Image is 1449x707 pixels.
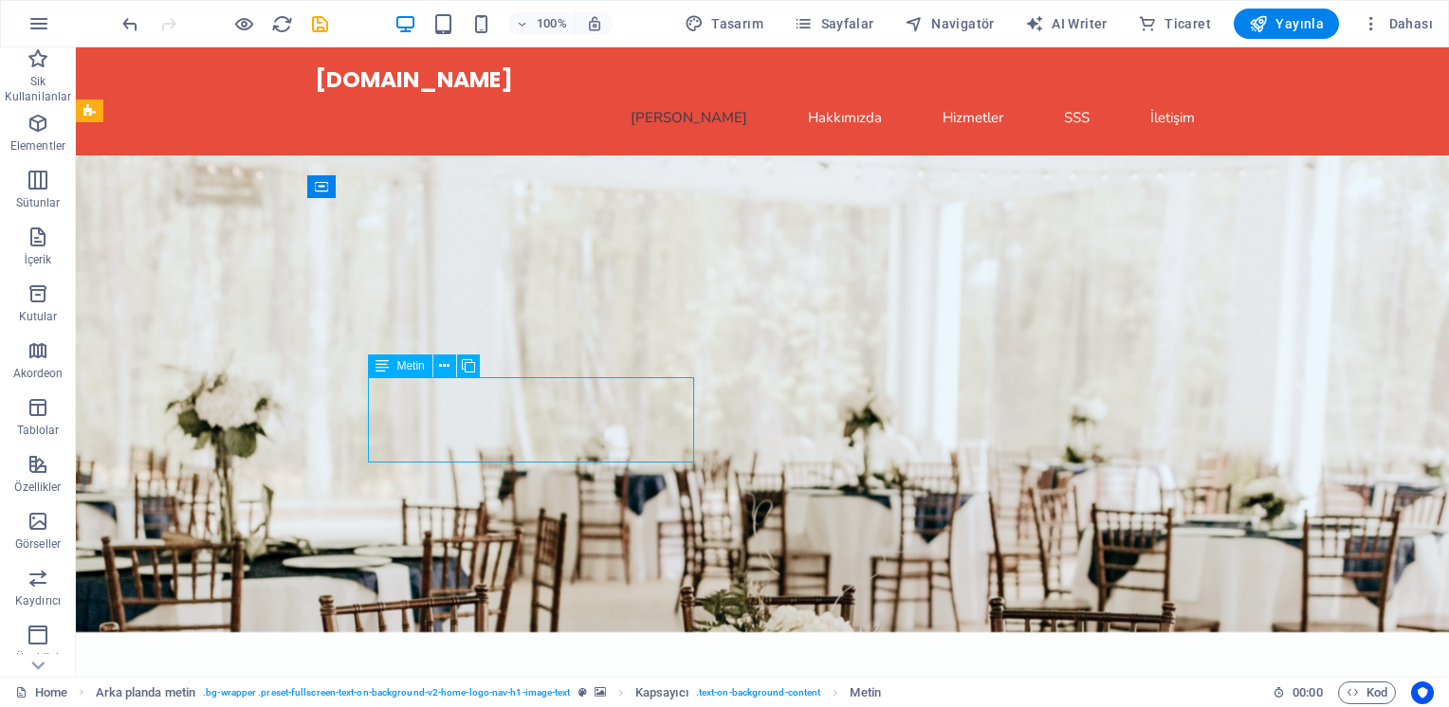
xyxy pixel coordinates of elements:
button: undo [119,12,141,35]
span: Sayfalar [794,14,874,33]
button: Ön izleme modundan çıkıp düzenlemeye devam etmek için buraya tıklayın [232,12,255,35]
button: AI Writer [1018,9,1115,39]
span: Tasarım [685,14,763,33]
button: save [308,12,331,35]
span: AI Writer [1025,14,1108,33]
span: Ticaret [1138,14,1211,33]
p: Sütunlar [16,195,61,210]
button: Usercentrics [1411,681,1434,704]
span: Seçmek için tıkla. Düzenlemek için çift tıkla [635,681,688,704]
span: . bg-wrapper .preset-fullscreen-text-on-background-v2-home-logo-nav-h1-image-text [203,681,570,704]
button: Dahası [1354,9,1440,39]
button: Kod [1338,681,1396,704]
i: Geri al: Başlığı düzenle (Ctrl+Z) [119,13,141,35]
p: Üst bilgi [16,650,59,665]
i: Kaydet (Ctrl+S) [309,13,331,35]
p: Akordeon [13,366,64,381]
p: Kutular [19,309,58,324]
span: Metin [396,360,424,372]
nav: breadcrumb [96,681,881,704]
i: Bu element, özelleştirilebilir bir ön ayar [578,687,587,698]
button: Ticaret [1130,9,1219,39]
span: Dahası [1362,14,1433,33]
i: Yeniden boyutlandırmada yakınlaştırma düzeyini seçilen cihaza uyacak şekilde otomatik olarak ayarla. [586,15,603,32]
button: reload [270,12,293,35]
h6: 100% [537,12,567,35]
span: Yayınla [1249,14,1324,33]
button: Navigatör [897,9,1002,39]
span: Kod [1347,681,1387,704]
button: Yayınla [1234,9,1339,39]
button: 100% [508,12,576,35]
span: Navigatör [905,14,995,33]
button: Sayfalar [786,9,882,39]
span: Seçmek için tıkla. Düzenlemek için çift tıkla [850,681,880,704]
span: : [1306,685,1309,699]
button: Tasarım [677,9,771,39]
span: . text-on-background-content [696,681,821,704]
div: Tasarım (Ctrl+Alt+Y) [677,9,771,39]
p: Özellikler [14,480,61,495]
p: Tablolar [17,423,60,438]
h6: Oturum süresi [1273,681,1323,704]
i: Bu element, arka plan içeriyor [595,687,606,698]
p: Elementler [10,138,65,154]
i: Sayfayı yeniden yükleyin [271,13,293,35]
a: Seçimi iptal etmek için tıkla. Sayfaları açmak için çift tıkla [15,681,67,704]
span: Seçmek için tıkla. Düzenlemek için çift tıkla [96,681,196,704]
p: Kaydırıcı [15,593,61,608]
p: Görseller [15,536,61,552]
span: 00 00 [1293,681,1322,704]
p: İçerik [24,252,51,267]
